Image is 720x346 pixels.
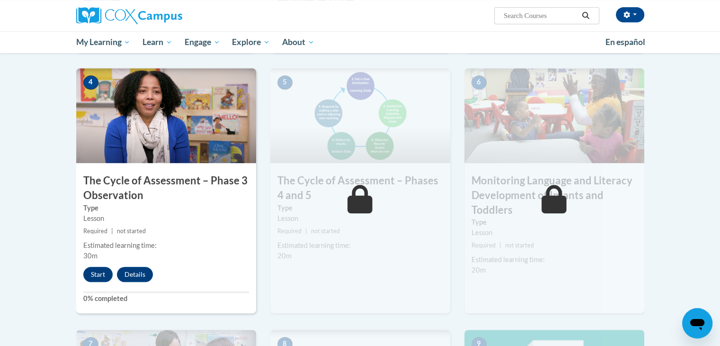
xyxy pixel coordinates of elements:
[83,213,249,224] div: Lesson
[83,240,249,251] div: Estimated learning time:
[62,31,658,53] div: Main menu
[464,68,644,163] img: Course Image
[142,36,172,48] span: Learn
[277,240,443,251] div: Estimated learning time:
[83,252,98,260] span: 30m
[499,242,501,249] span: |
[471,255,637,265] div: Estimated learning time:
[471,266,486,274] span: 20m
[76,68,256,163] img: Course Image
[305,228,307,235] span: |
[605,37,645,47] span: En español
[277,252,292,260] span: 20m
[311,228,340,235] span: not started
[505,242,534,249] span: not started
[578,10,593,21] button: Search
[70,31,137,53] a: My Learning
[471,228,637,238] div: Lesson
[277,203,443,213] label: Type
[682,308,712,338] iframe: Button to launch messaging window
[276,31,320,53] a: About
[83,267,113,282] button: Start
[471,75,487,90] span: 6
[464,173,644,217] h3: Monitoring Language and Literacy Development of Infants and Toddlers
[471,242,496,249] span: Required
[76,7,182,24] img: Cox Campus
[111,228,113,235] span: |
[117,267,153,282] button: Details
[277,228,302,235] span: Required
[277,75,293,90] span: 5
[277,213,443,224] div: Lesson
[83,75,98,90] span: 4
[136,31,178,53] a: Learn
[178,31,226,53] a: Engage
[270,173,450,203] h3: The Cycle of Assessment – Phases 4 and 5
[270,68,450,163] img: Course Image
[76,173,256,203] h3: The Cycle of Assessment – Phase 3 Observation
[232,36,270,48] span: Explore
[76,36,130,48] span: My Learning
[599,32,651,52] a: En español
[76,7,256,24] a: Cox Campus
[282,36,314,48] span: About
[226,31,276,53] a: Explore
[185,36,220,48] span: Engage
[471,217,637,228] label: Type
[503,10,578,21] input: Search Courses
[83,228,107,235] span: Required
[616,7,644,22] button: Account Settings
[83,293,249,304] label: 0% completed
[83,203,249,213] label: Type
[117,228,146,235] span: not started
